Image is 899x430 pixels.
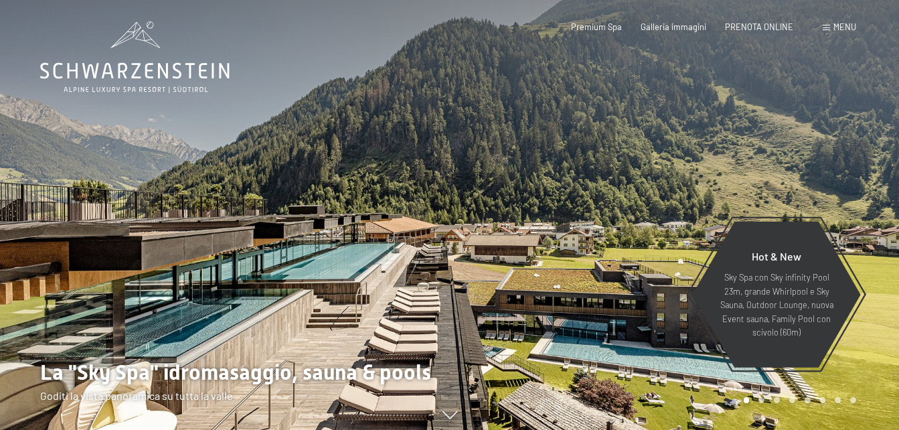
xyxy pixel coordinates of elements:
a: PRENOTA ONLINE [725,21,793,32]
span: Hot & New [752,250,801,263]
div: Carousel Page 6 [820,397,826,403]
div: Carousel Page 7 [835,397,841,403]
div: Carousel Pagination [739,397,856,403]
div: Carousel Page 4 [789,397,795,403]
a: Hot & New Sky Spa con Sky infinity Pool 23m, grande Whirlpool e Sky Sauna, Outdoor Lounge, nuova ... [691,221,862,368]
div: Carousel Page 2 [758,397,764,403]
div: Carousel Page 8 [850,397,856,403]
p: Sky Spa con Sky infinity Pool 23m, grande Whirlpool e Sky Sauna, Outdoor Lounge, nuova Event saun... [718,271,835,339]
div: Carousel Page 1 (Current Slide) [744,397,750,403]
span: Menu [833,21,856,32]
a: Galleria immagini [641,21,706,32]
div: Carousel Page 3 [774,397,780,403]
a: Premium Spa [571,21,622,32]
div: Carousel Page 5 [805,397,811,403]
